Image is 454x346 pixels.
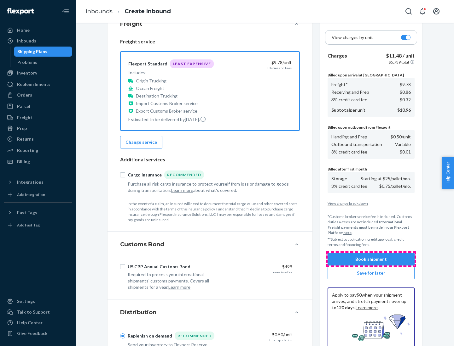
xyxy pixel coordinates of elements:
a: Inbounds [86,8,113,15]
b: International Freight payments must be made in our Flexport Platform . [328,220,409,235]
p: $10.96 [397,107,411,113]
div: US CBP Annual Customs Bond [128,264,190,270]
p: $0.01 [400,149,411,155]
p: 3% credit card fee [331,183,367,189]
p: View charges by unit [332,34,373,41]
p: Export Customs Broker service [136,108,197,114]
input: Replenish on demandRecommended [120,333,125,338]
p: Apply to pay when your shipment arrives, and stretch payments over up to . . [332,292,410,311]
div: Fast Tags [17,209,37,216]
p: **Subject to application, credit approval, credit terms and financing fees. [328,237,415,247]
input: Cargo InsuranceRecommended [120,172,125,177]
div: Home [17,27,30,33]
p: Import Customs Broker service [136,100,198,107]
a: Replenishments [4,79,72,89]
div: Shipping Plans [17,48,47,55]
a: Inventory [4,68,72,78]
div: Prep [17,125,27,131]
h4: Customs Bond [120,240,164,248]
ol: breadcrumbs [81,2,176,21]
p: Origin Trucking [136,78,166,84]
a: Help Center [4,318,72,328]
button: Open notifications [416,5,429,18]
div: Cargo Insurance [128,172,162,178]
div: Billing [17,159,30,165]
div: Flexport Standard [128,61,167,67]
b: $0 [357,292,362,298]
p: Receiving and Prep [331,89,369,95]
p: 3% credit card fee [331,97,367,103]
button: Fast Tags [4,208,72,218]
p: $5,739 total [389,59,409,65]
a: Parcel [4,101,72,111]
input: US CBP Annual Customs Bond [120,264,125,269]
div: Inbounds [17,38,36,44]
button: Open account menu [430,5,443,18]
p: In the event of a claim, an insured will need to document the total cargo value and other covered... [128,201,300,223]
div: Talk to Support [17,309,50,315]
div: Replenishments [17,81,50,87]
div: + duties and fees [266,66,292,70]
div: $9.78 /unit [226,59,292,66]
p: $0.50 /unit [391,134,411,140]
div: $0.50 /unit [227,332,292,338]
p: Includes: [128,70,214,76]
div: Help Center [17,320,43,326]
a: Returns [4,134,72,144]
div: Give Feedback [17,330,48,337]
button: Learn more [168,284,190,290]
p: $0.86 [400,89,411,95]
div: Reporting [17,147,38,153]
a: Home [4,25,72,35]
button: Help Center [442,157,454,189]
a: Problems [14,57,72,67]
p: Billed after first month [328,166,415,172]
div: Required to process your international shipments' customs payments. Covers all shipments for a year. [128,271,222,290]
p: Outbound transportation [331,141,382,148]
p: Destination Trucking [136,93,178,99]
p: Billed upon arrival at [GEOGRAPHIC_DATA] [328,72,415,78]
a: Learn more [356,305,378,310]
p: Billed upon outbound from Flexport [328,125,415,130]
p: Starting at $25/pallet/mo. [361,176,411,182]
button: View charge breakdown [328,201,415,206]
p: per unit [331,107,365,113]
p: $11.48 / unit [386,52,415,59]
div: Settings [17,298,35,304]
p: $0.32 [400,97,411,103]
a: here [343,230,352,235]
b: Charges [328,53,347,59]
p: Handling and Prep [331,134,367,140]
a: Talk to Support [4,307,72,317]
div: Freight [17,114,32,121]
a: Orders [4,90,72,100]
p: 3% credit card fee [331,149,367,155]
div: Recommended [175,332,214,340]
button: Give Feedback [4,328,72,338]
p: $0.75/pallet/mo. [379,183,411,189]
p: Estimated to be delivered by [DATE] . [128,116,214,123]
button: Learn more [171,187,193,193]
b: Subtotal [331,107,350,113]
div: Inventory [17,70,37,76]
div: + transportation [269,338,292,342]
a: Billing [4,157,72,167]
a: Add Integration [4,190,72,200]
div: Add Fast Tag [17,222,40,228]
p: Ocean Freight [136,85,164,92]
div: Replenish on demand [128,333,172,339]
button: Integrations [4,177,72,187]
button: Open Search Box [402,5,415,18]
p: Freight service [120,38,300,45]
div: Parcel [17,103,30,109]
a: Prep [4,123,72,133]
div: Purchase all risk cargo insurance to protect yourself from loss or damage to goods during transpo... [128,181,292,193]
p: $9.78 [400,81,411,88]
p: Freight* [331,81,348,88]
button: Book shipment [328,253,415,265]
div: Recommended [164,170,204,179]
a: Shipping Plans [14,47,72,57]
a: Settings [4,296,72,306]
